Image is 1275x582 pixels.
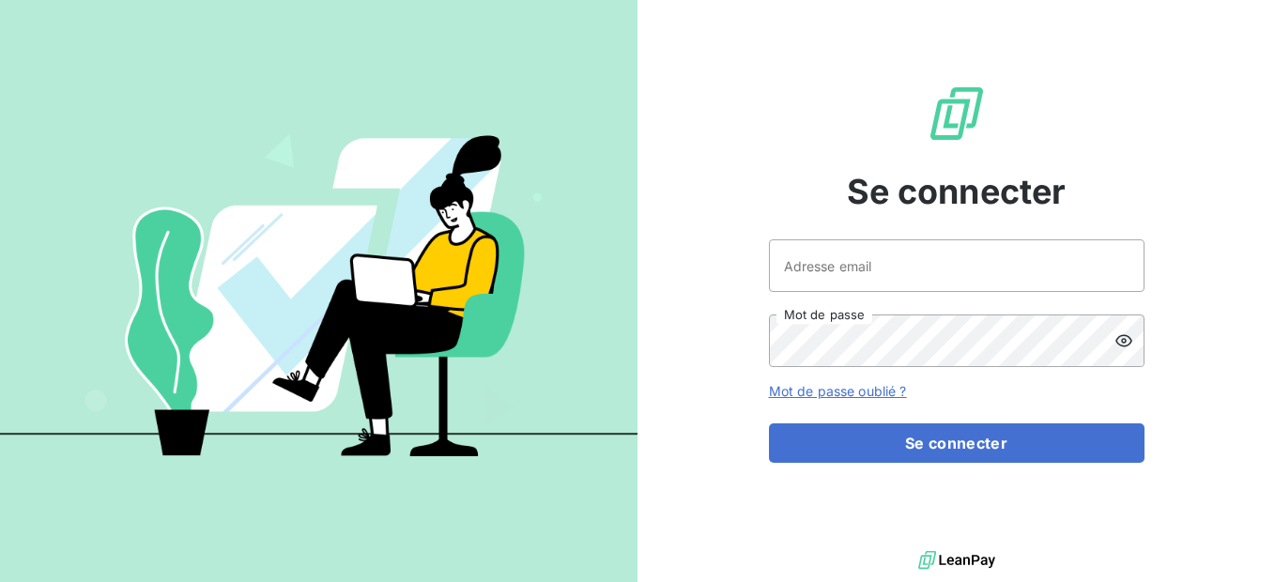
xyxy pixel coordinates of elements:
img: Logo LeanPay [927,84,987,144]
img: logo [918,546,995,574]
button: Se connecter [769,423,1144,463]
input: placeholder [769,239,1144,292]
a: Mot de passe oublié ? [769,383,907,399]
span: Se connecter [847,166,1067,217]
